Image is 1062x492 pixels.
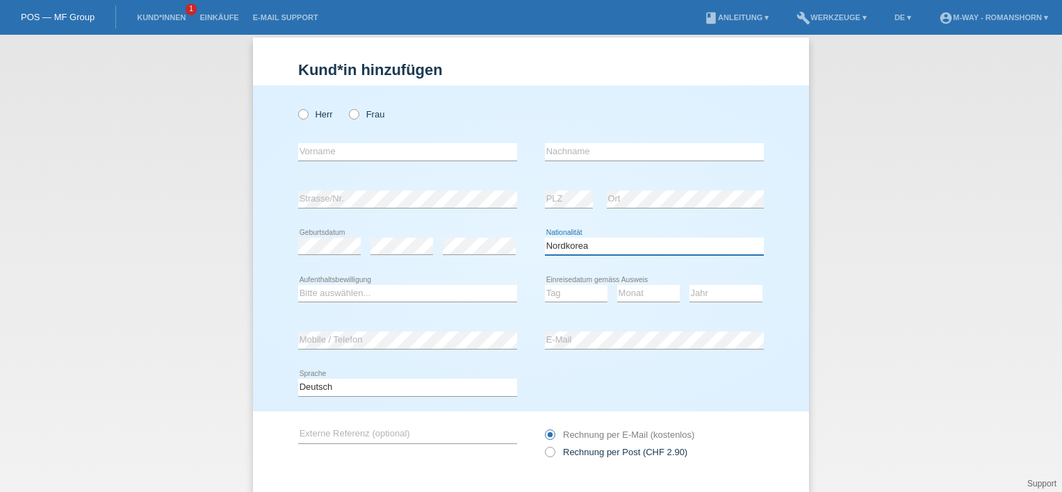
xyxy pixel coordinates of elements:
input: Rechnung per Post (CHF 2.90) [545,447,554,464]
label: Frau [349,109,384,120]
a: POS — MF Group [21,12,95,22]
a: account_circlem-way - Romanshorn ▾ [932,13,1055,22]
a: DE ▾ [888,13,918,22]
i: build [796,11,810,25]
a: E-Mail Support [246,13,325,22]
span: 1 [186,3,197,15]
a: Kund*innen [130,13,193,22]
input: Rechnung per E-Mail (kostenlos) [545,429,554,447]
input: Frau [349,109,358,118]
label: Rechnung per E-Mail (kostenlos) [545,429,694,440]
label: Rechnung per Post (CHF 2.90) [545,447,687,457]
input: Herr [298,109,307,118]
a: Support [1027,479,1056,489]
i: book [704,11,718,25]
a: Einkäufe [193,13,245,22]
a: bookAnleitung ▾ [697,13,776,22]
label: Herr [298,109,333,120]
a: buildWerkzeuge ▾ [790,13,874,22]
i: account_circle [939,11,953,25]
h1: Kund*in hinzufügen [298,61,764,79]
